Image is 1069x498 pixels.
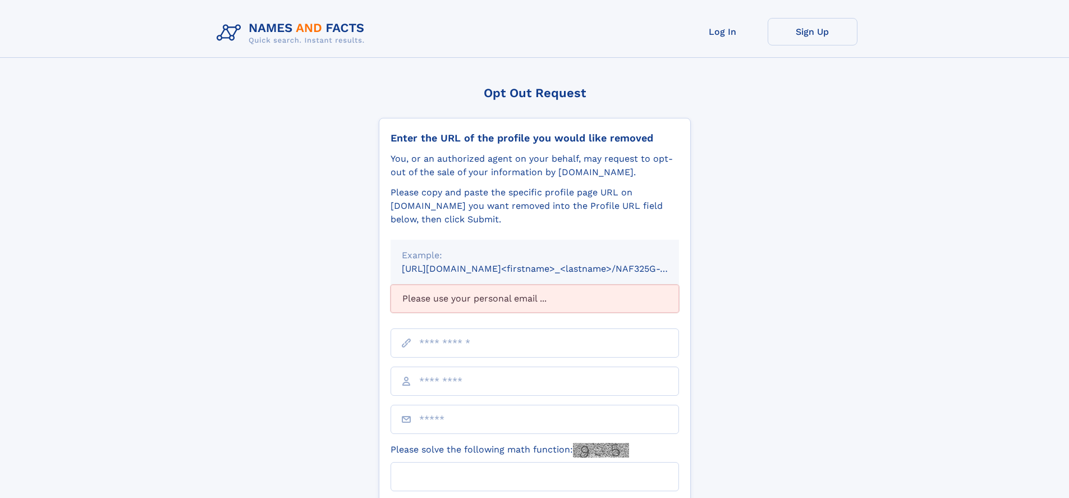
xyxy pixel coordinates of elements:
a: Sign Up [768,18,857,45]
div: Example: [402,249,668,262]
label: Please solve the following math function: [391,443,629,458]
small: [URL][DOMAIN_NAME]<firstname>_<lastname>/NAF325G-xxxxxxxx [402,263,700,274]
div: Please copy and paste the specific profile page URL on [DOMAIN_NAME] you want removed into the Pr... [391,186,679,226]
img: Logo Names and Facts [212,18,374,48]
a: Log In [678,18,768,45]
div: Enter the URL of the profile you would like removed [391,132,679,144]
div: Opt Out Request [379,86,691,100]
div: Please use your personal email ... [391,285,679,313]
div: You, or an authorized agent on your behalf, may request to opt-out of the sale of your informatio... [391,152,679,179]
